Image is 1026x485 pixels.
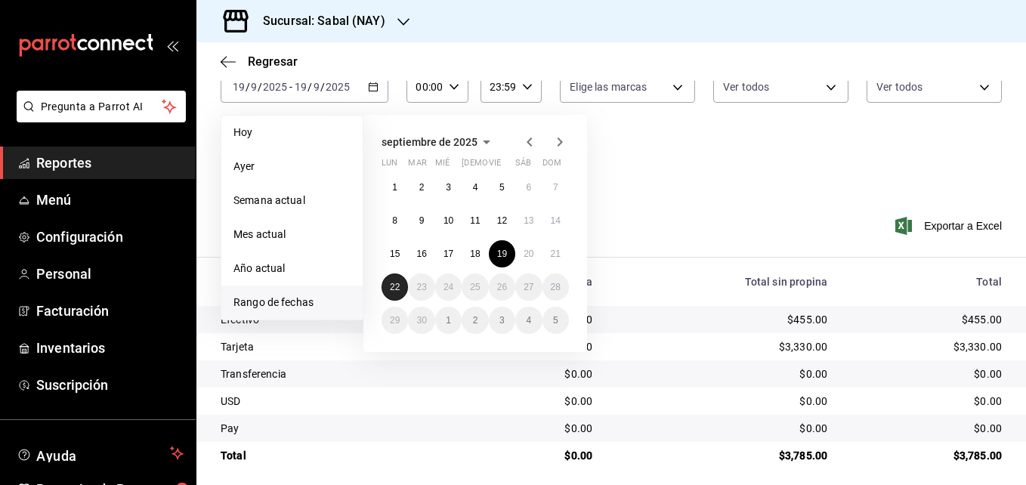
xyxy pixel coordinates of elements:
[233,159,351,175] span: Ayer
[723,79,769,94] span: Ver todos
[17,91,186,122] button: Pregunta a Parrot AI
[462,273,488,301] button: 25 de septiembre de 2025
[233,295,351,310] span: Rango de fechas
[390,315,400,326] abbr: 29 de septiembre de 2025
[36,153,184,173] span: Reportes
[542,307,569,334] button: 5 de octubre de 2025
[497,249,507,259] abbr: 19 de septiembre de 2025
[851,366,1002,382] div: $0.00
[435,174,462,201] button: 3 de septiembre de 2025
[435,158,450,174] abbr: miércoles
[382,158,397,174] abbr: lunes
[221,366,455,382] div: Transferencia
[851,421,1002,436] div: $0.00
[851,448,1002,463] div: $3,785.00
[435,307,462,334] button: 1 de octubre de 2025
[617,276,827,288] div: Total sin propina
[443,282,453,292] abbr: 24 de septiembre de 2025
[221,448,455,463] div: Total
[232,81,246,93] input: --
[497,215,507,226] abbr: 12 de septiembre de 2025
[617,366,827,382] div: $0.00
[462,240,488,267] button: 18 de septiembre de 2025
[392,182,397,193] abbr: 1 de septiembre de 2025
[499,315,505,326] abbr: 3 de octubre de 2025
[489,207,515,234] button: 12 de septiembre de 2025
[462,307,488,334] button: 2 de octubre de 2025
[408,273,434,301] button: 23 de septiembre de 2025
[307,81,312,93] span: /
[325,81,351,93] input: ----
[408,207,434,234] button: 9 de septiembre de 2025
[542,207,569,234] button: 14 de septiembre de 2025
[294,81,307,93] input: --
[416,315,426,326] abbr: 30 de septiembre de 2025
[489,240,515,267] button: 19 de septiembre de 2025
[313,81,320,93] input: --
[36,227,184,247] span: Configuración
[233,125,351,141] span: Hoy
[479,394,592,409] div: $0.00
[851,312,1002,327] div: $455.00
[11,110,186,125] a: Pregunta a Parrot AI
[382,307,408,334] button: 29 de septiembre de 2025
[390,282,400,292] abbr: 22 de septiembre de 2025
[408,307,434,334] button: 30 de septiembre de 2025
[617,394,827,409] div: $0.00
[419,215,425,226] abbr: 9 de septiembre de 2025
[542,273,569,301] button: 28 de septiembre de 2025
[473,182,478,193] abbr: 4 de septiembre de 2025
[898,217,1002,235] button: Exportar a Excel
[408,158,426,174] abbr: martes
[382,174,408,201] button: 1 de septiembre de 2025
[553,315,558,326] abbr: 5 de octubre de 2025
[542,174,569,201] button: 7 de septiembre de 2025
[390,249,400,259] abbr: 15 de septiembre de 2025
[233,193,351,209] span: Semana actual
[524,215,533,226] abbr: 13 de septiembre de 2025
[479,448,592,463] div: $0.00
[473,315,478,326] abbr: 2 de octubre de 2025
[382,136,477,148] span: septiembre de 2025
[320,81,325,93] span: /
[462,158,551,174] abbr: jueves
[462,207,488,234] button: 11 de septiembre de 2025
[382,273,408,301] button: 22 de septiembre de 2025
[617,421,827,436] div: $0.00
[462,174,488,201] button: 4 de septiembre de 2025
[515,307,542,334] button: 4 de octubre de 2025
[570,79,647,94] span: Elige las marcas
[542,158,561,174] abbr: domingo
[262,81,288,93] input: ----
[497,282,507,292] abbr: 26 de septiembre de 2025
[382,133,496,151] button: septiembre de 2025
[36,190,184,210] span: Menú
[408,240,434,267] button: 16 de septiembre de 2025
[416,249,426,259] abbr: 16 de septiembre de 2025
[542,240,569,267] button: 21 de septiembre de 2025
[233,227,351,242] span: Mes actual
[233,261,351,276] span: Año actual
[221,339,455,354] div: Tarjeta
[289,81,292,93] span: -
[166,39,178,51] button: open_drawer_menu
[489,174,515,201] button: 5 de septiembre de 2025
[515,174,542,201] button: 6 de septiembre de 2025
[443,215,453,226] abbr: 10 de septiembre de 2025
[246,81,250,93] span: /
[419,182,425,193] abbr: 2 de septiembre de 2025
[617,312,827,327] div: $455.00
[435,273,462,301] button: 24 de septiembre de 2025
[36,264,184,284] span: Personal
[221,421,455,436] div: Pay
[392,215,397,226] abbr: 8 de septiembre de 2025
[489,307,515,334] button: 3 de octubre de 2025
[515,273,542,301] button: 27 de septiembre de 2025
[499,182,505,193] abbr: 5 de septiembre de 2025
[617,448,827,463] div: $3,785.00
[479,421,592,436] div: $0.00
[258,81,262,93] span: /
[470,215,480,226] abbr: 11 de septiembre de 2025
[851,276,1002,288] div: Total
